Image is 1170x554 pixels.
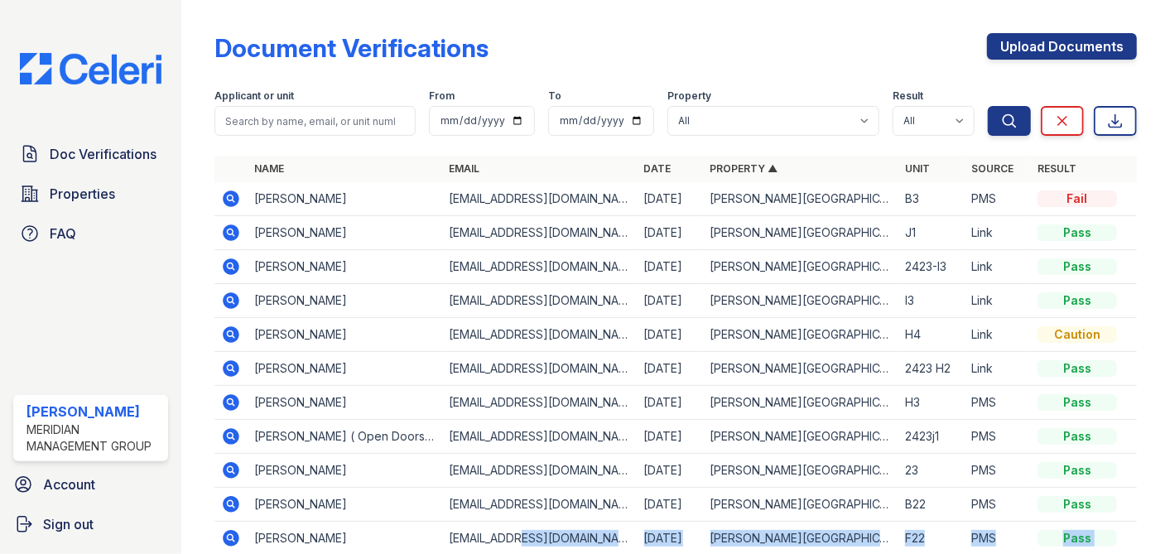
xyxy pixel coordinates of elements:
a: FAQ [13,217,168,250]
a: Unit [905,162,930,175]
td: PMS [965,488,1031,522]
td: [EMAIL_ADDRESS][DOMAIN_NAME] [442,386,637,420]
td: [EMAIL_ADDRESS][DOMAIN_NAME] [442,250,637,284]
td: [EMAIL_ADDRESS][DOMAIN_NAME] [442,352,637,386]
label: Property [667,89,711,103]
td: H3 [898,386,965,420]
span: Account [43,475,95,494]
div: Caution [1038,326,1117,343]
td: [DATE] [638,454,704,488]
td: [PERSON_NAME] [248,352,442,386]
a: Date [644,162,672,175]
td: [PERSON_NAME] [248,182,442,216]
td: [PERSON_NAME] [248,454,442,488]
td: Link [965,352,1031,386]
span: Sign out [43,514,94,534]
td: B22 [898,488,965,522]
div: Pass [1038,224,1117,241]
td: [PERSON_NAME][GEOGRAPHIC_DATA] [704,386,898,420]
td: [PERSON_NAME] [248,318,442,352]
a: Email [449,162,479,175]
label: To [548,89,561,103]
td: [PERSON_NAME] ( Open Doors) [PERSON_NAME] [248,420,442,454]
span: FAQ [50,224,76,243]
label: Applicant or unit [214,89,294,103]
div: Pass [1038,394,1117,411]
td: [EMAIL_ADDRESS][DOMAIN_NAME] [442,284,637,318]
td: 2423-I3 [898,250,965,284]
label: Result [893,89,923,103]
div: Pass [1038,428,1117,445]
td: [DATE] [638,250,704,284]
a: Doc Verifications [13,137,168,171]
td: H4 [898,318,965,352]
td: [DATE] [638,284,704,318]
td: [PERSON_NAME][GEOGRAPHIC_DATA] [704,182,898,216]
td: Link [965,318,1031,352]
a: Account [7,468,175,501]
td: [DATE] [638,352,704,386]
td: [PERSON_NAME] [248,488,442,522]
td: [DATE] [638,182,704,216]
div: Pass [1038,360,1117,377]
a: Sign out [7,508,175,541]
img: CE_Logo_Blue-a8612792a0a2168367f1c8372b55b34899dd931a85d93a1a3d3e32e68fde9ad4.png [7,53,175,84]
td: [PERSON_NAME] [248,386,442,420]
a: Upload Documents [987,33,1137,60]
td: [EMAIL_ADDRESS][DOMAIN_NAME] [442,454,637,488]
td: PMS [965,386,1031,420]
td: [EMAIL_ADDRESS][DOMAIN_NAME] [442,420,637,454]
td: [PERSON_NAME] [248,284,442,318]
td: Link [965,250,1031,284]
td: [DATE] [638,318,704,352]
td: [DATE] [638,216,704,250]
div: Pass [1038,496,1117,513]
label: From [429,89,455,103]
span: Properties [50,184,115,204]
td: [PERSON_NAME][GEOGRAPHIC_DATA] [704,318,898,352]
a: Source [971,162,1014,175]
div: Pass [1038,292,1117,309]
td: [PERSON_NAME] [248,216,442,250]
td: PMS [965,420,1031,454]
div: Pass [1038,258,1117,275]
td: [DATE] [638,420,704,454]
td: [DATE] [638,488,704,522]
td: [PERSON_NAME][GEOGRAPHIC_DATA] [704,420,898,454]
div: [PERSON_NAME] [26,402,161,422]
td: 2423 H2 [898,352,965,386]
td: Link [965,216,1031,250]
a: Name [254,162,284,175]
td: I3 [898,284,965,318]
td: PMS [965,182,1031,216]
td: [PERSON_NAME][GEOGRAPHIC_DATA] [704,284,898,318]
div: Document Verifications [214,33,489,63]
span: Doc Verifications [50,144,156,164]
td: [EMAIL_ADDRESS][DOMAIN_NAME] [442,182,637,216]
td: PMS [965,454,1031,488]
a: Result [1038,162,1076,175]
div: Meridian Management Group [26,422,161,455]
td: B3 [898,182,965,216]
td: [EMAIL_ADDRESS][DOMAIN_NAME] [442,318,637,352]
td: [PERSON_NAME][GEOGRAPHIC_DATA] [704,250,898,284]
td: Link [965,284,1031,318]
td: [PERSON_NAME][GEOGRAPHIC_DATA] [704,488,898,522]
a: Property ▲ [710,162,778,175]
td: 2423j1 [898,420,965,454]
td: [EMAIL_ADDRESS][DOMAIN_NAME] [442,216,637,250]
div: Pass [1038,462,1117,479]
td: [DATE] [638,386,704,420]
td: [PERSON_NAME][GEOGRAPHIC_DATA] [704,454,898,488]
td: [EMAIL_ADDRESS][DOMAIN_NAME] [442,488,637,522]
div: Fail [1038,190,1117,207]
td: [PERSON_NAME][GEOGRAPHIC_DATA] [704,216,898,250]
a: Properties [13,177,168,210]
input: Search by name, email, or unit number [214,106,416,136]
td: 23 [898,454,965,488]
td: [PERSON_NAME][GEOGRAPHIC_DATA] [704,352,898,386]
div: Pass [1038,530,1117,547]
td: [PERSON_NAME] [248,250,442,284]
td: J1 [898,216,965,250]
